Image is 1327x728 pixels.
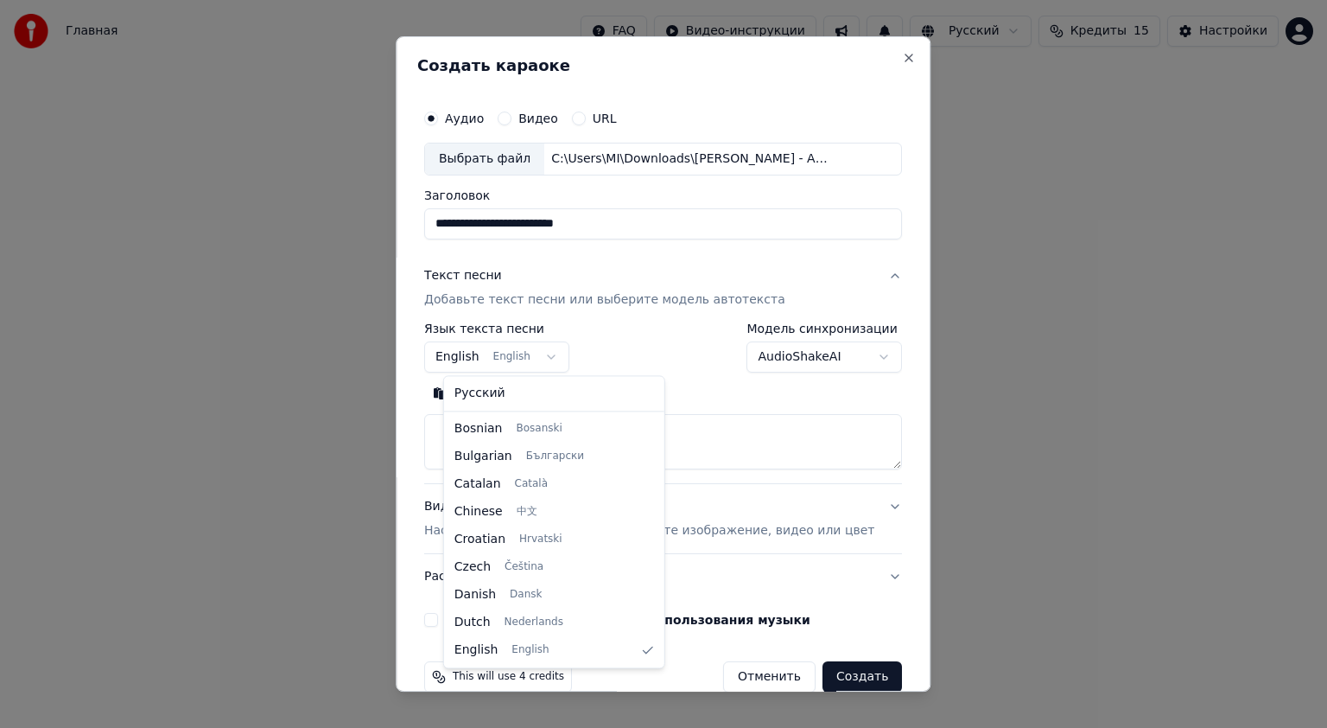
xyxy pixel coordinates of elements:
span: Български [526,450,584,463]
span: Catalan [454,476,501,493]
span: Čeština [505,560,543,574]
span: Dutch [454,614,491,631]
span: 中文 [517,505,537,519]
span: Bosanski [516,422,562,436]
span: Bulgarian [454,448,512,465]
span: Chinese [454,503,503,520]
span: Danish [454,586,496,603]
span: Català [515,477,548,491]
span: Bosnian [454,420,503,437]
span: Nederlands [505,616,563,629]
span: Czech [454,559,491,576]
span: Croatian [454,531,505,548]
span: Hrvatski [519,533,562,546]
span: English [454,642,498,659]
span: English [511,643,549,657]
span: Dansk [510,588,542,602]
span: Русский [454,385,505,402]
